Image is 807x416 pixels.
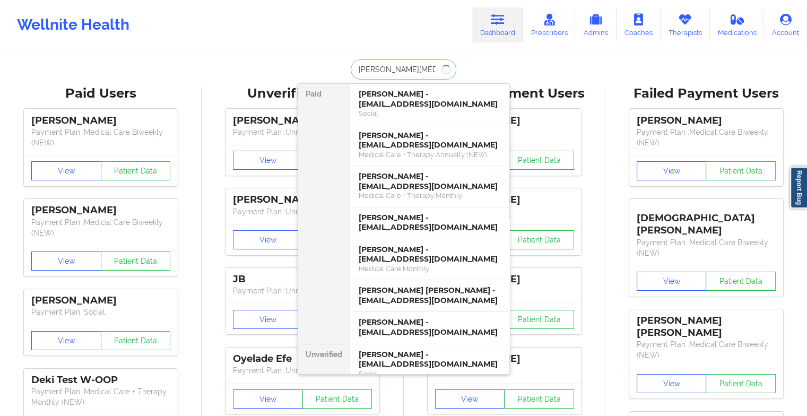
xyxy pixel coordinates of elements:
div: Medical Care + Therapy Annually (NEW) [359,150,501,159]
div: [PERSON_NAME] - [EMAIL_ADDRESS][DOMAIN_NAME] [359,213,501,232]
div: [PERSON_NAME] - [EMAIL_ADDRESS][DOMAIN_NAME] [359,317,501,337]
a: Therapists [661,7,710,42]
div: Paid Users [7,85,194,102]
div: Social [359,369,501,378]
button: Patient Data [504,389,574,409]
div: Social [359,109,501,118]
p: Payment Plan : Medical Care Biweekly (NEW) [637,237,776,258]
div: Medical Care + Therapy Monthly [359,191,501,200]
p: Payment Plan : Unmatched Plan [233,365,372,376]
div: Failed Payment Users [613,85,800,102]
button: Patient Data [101,331,171,350]
div: [PERSON_NAME] - [EMAIL_ADDRESS][DOMAIN_NAME] [359,350,501,369]
button: View [637,374,707,393]
p: Payment Plan : Medical Care Biweekly (NEW) [31,217,170,238]
button: View [435,389,505,409]
div: Oyelade Efe [233,353,372,365]
div: [PERSON_NAME] - [EMAIL_ADDRESS][DOMAIN_NAME] [359,89,501,109]
div: Paid [298,84,350,344]
div: [PERSON_NAME] [233,194,372,206]
button: Patient Data [101,252,171,271]
button: View [31,161,101,180]
button: View [233,310,303,329]
div: [PERSON_NAME] - [EMAIL_ADDRESS][DOMAIN_NAME] [359,245,501,264]
button: View [233,230,303,249]
button: Patient Data [706,374,776,393]
button: View [233,389,303,409]
a: Dashboard [472,7,523,42]
div: [PERSON_NAME] [637,115,776,127]
p: Payment Plan : Medical Care Biweekly (NEW) [31,127,170,148]
p: Payment Plan : Unmatched Plan [233,127,372,137]
p: Payment Plan : Medical Care Biweekly (NEW) [637,127,776,148]
div: Deki Test W-OOP [31,374,170,386]
div: Unverified Users [209,85,396,102]
div: [PERSON_NAME] [31,204,170,216]
a: Report Bug [790,167,807,209]
p: Payment Plan : Unmatched Plan [233,206,372,217]
div: [PERSON_NAME] [PERSON_NAME] [637,315,776,339]
div: Medical Care Monthly [359,264,501,273]
button: View [31,331,101,350]
div: [PERSON_NAME] [31,115,170,127]
button: Patient Data [504,151,574,170]
p: Payment Plan : Unmatched Plan [233,285,372,296]
p: Payment Plan : Social [31,307,170,317]
a: Admins [575,7,617,42]
p: Payment Plan : Medical Care + Therapy Monthly (NEW) [31,386,170,408]
a: Prescribers [523,7,576,42]
button: View [31,252,101,271]
a: Medications [710,7,765,42]
div: JB [233,273,372,285]
button: Patient Data [101,161,171,180]
button: Patient Data [504,230,574,249]
button: View [637,161,707,180]
div: [PERSON_NAME] [31,294,170,307]
div: [PERSON_NAME] [PERSON_NAME] - [EMAIL_ADDRESS][DOMAIN_NAME] [359,285,501,305]
div: [PERSON_NAME] - [EMAIL_ADDRESS][DOMAIN_NAME] [359,131,501,150]
button: Patient Data [302,389,372,409]
a: Coaches [617,7,661,42]
button: View [637,272,707,291]
button: View [233,151,303,170]
div: [PERSON_NAME] [233,115,372,127]
p: Payment Plan : Medical Care Biweekly (NEW) [637,339,776,360]
div: [PERSON_NAME] - [EMAIL_ADDRESS][DOMAIN_NAME] [359,171,501,191]
button: Patient Data [504,310,574,329]
button: Patient Data [706,161,776,180]
div: [DEMOGRAPHIC_DATA][PERSON_NAME] [637,204,776,237]
button: Patient Data [706,272,776,291]
a: Account [764,7,807,42]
